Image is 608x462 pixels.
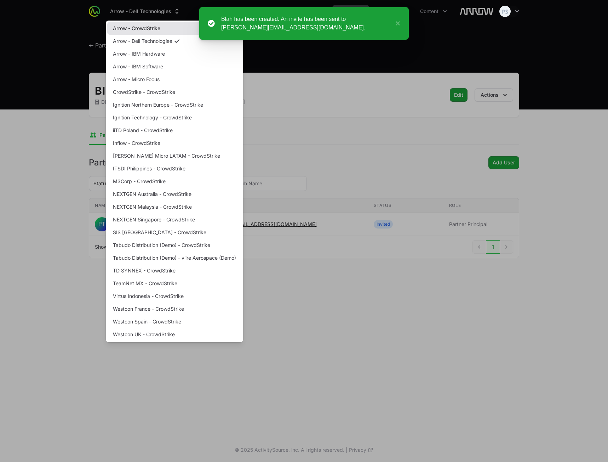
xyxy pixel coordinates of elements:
[107,252,242,264] a: Tabudo Distribution (Demo) - vlire Aerospace (Demo)
[107,60,242,73] a: Arrow - IBM Software
[107,303,242,315] a: Westcon France - CrowdStrike
[107,277,242,290] a: TeamNet MX - CrowdStrike
[107,86,242,98] a: CrowdStrike - CrowdStrike
[107,226,242,239] a: SIS [GEOGRAPHIC_DATA] - CrowdStrike
[107,137,242,150] a: Inflow - CrowdStrike
[107,124,242,137] a: iiTD Poland - CrowdStrike
[107,98,242,111] a: Ignition Northern Europe - CrowdStrike
[107,201,242,213] a: NEXTGEN Malaysia - CrowdStrike
[107,315,242,328] a: Westcon Spain - CrowdStrike
[107,73,242,86] a: Arrow - Micro Focus
[107,150,242,162] a: [PERSON_NAME] Micro LATAM - CrowdStrike
[107,47,242,60] a: Arrow - IBM Hardware
[499,6,511,17] img: Peter Spillane
[107,239,242,252] a: Tabudo Distribution (Demo) - CrowdStrike
[107,213,242,226] a: NEXTGEN Singapore - CrowdStrike
[107,290,242,303] a: Virtus Indonesia - CrowdStrike
[107,264,242,277] a: TD SYNNEX - CrowdStrike
[107,188,242,201] a: NEXTGEN Australia - CrowdStrike
[221,15,392,32] div: Blah has been created. An invite has been sent to [PERSON_NAME][EMAIL_ADDRESS][DOMAIN_NAME].
[107,111,242,124] a: Ignition Technology - CrowdStrike
[107,162,242,175] a: ITSDI Philippines - CrowdStrike
[100,5,451,18] div: Main navigation
[107,175,242,188] a: M3Corp - CrowdStrike
[392,15,400,32] button: close
[107,328,242,341] a: Westcon UK - CrowdStrike
[106,5,185,18] div: Supplier switch menu
[107,35,242,47] a: Arrow - Dell Technologies
[107,22,242,35] a: Arrow - CrowdStrike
